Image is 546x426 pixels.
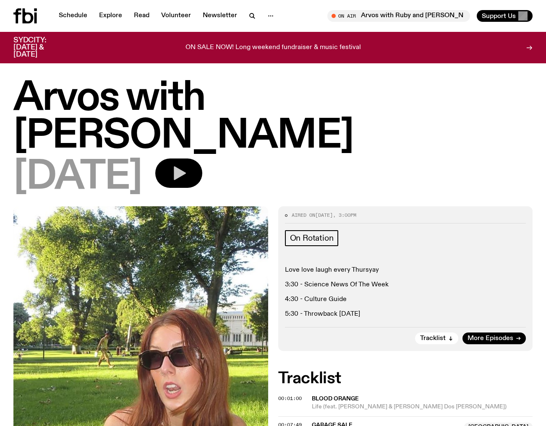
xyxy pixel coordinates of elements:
[312,403,533,411] span: Life (feat. [PERSON_NAME] & [PERSON_NAME] Dos [PERSON_NAME])
[333,212,356,218] span: , 3:00pm
[13,37,67,58] h3: SYDCITY: [DATE] & [DATE]
[94,10,127,22] a: Explore
[482,12,516,20] span: Support Us
[278,395,302,402] span: 00:01:00
[156,10,196,22] a: Volunteer
[278,371,533,386] h2: Tracklist
[13,158,142,196] span: [DATE]
[292,212,315,218] span: Aired on
[312,396,359,402] span: Blood Orange
[290,234,334,243] span: On Rotation
[129,10,154,22] a: Read
[315,212,333,218] span: [DATE]
[468,335,513,342] span: More Episodes
[54,10,92,22] a: Schedule
[285,310,526,318] p: 5:30 - Throwback [DATE]
[13,80,533,155] h1: Arvos with [PERSON_NAME]
[185,44,361,52] p: ON SALE NOW! Long weekend fundraiser & music festival
[198,10,242,22] a: Newsletter
[477,10,533,22] button: Support Us
[285,266,526,274] p: Love love laugh every Thursyay
[327,10,470,22] button: On AirArvos with Ruby and [PERSON_NAME]
[415,332,458,344] button: Tracklist
[285,281,526,289] p: 3:30 - Science News Of The Week
[462,332,526,344] a: More Episodes
[285,296,526,304] p: 4:30 - Culture Guide
[285,230,339,246] a: On Rotation
[278,396,302,401] button: 00:01:00
[420,335,446,342] span: Tracklist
